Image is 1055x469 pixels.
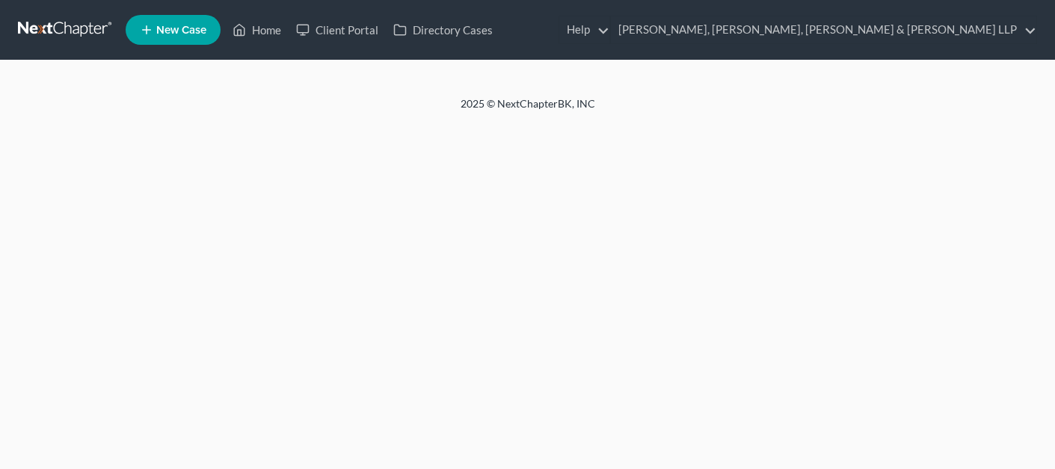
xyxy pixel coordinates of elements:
new-legal-case-button: New Case [126,15,221,45]
a: Directory Cases [386,16,500,43]
a: Home [225,16,289,43]
a: [PERSON_NAME], [PERSON_NAME], [PERSON_NAME] & [PERSON_NAME] LLP [611,16,1036,43]
div: 2025 © NextChapterBK, INC [102,96,954,123]
a: Help [559,16,609,43]
a: Client Portal [289,16,386,43]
